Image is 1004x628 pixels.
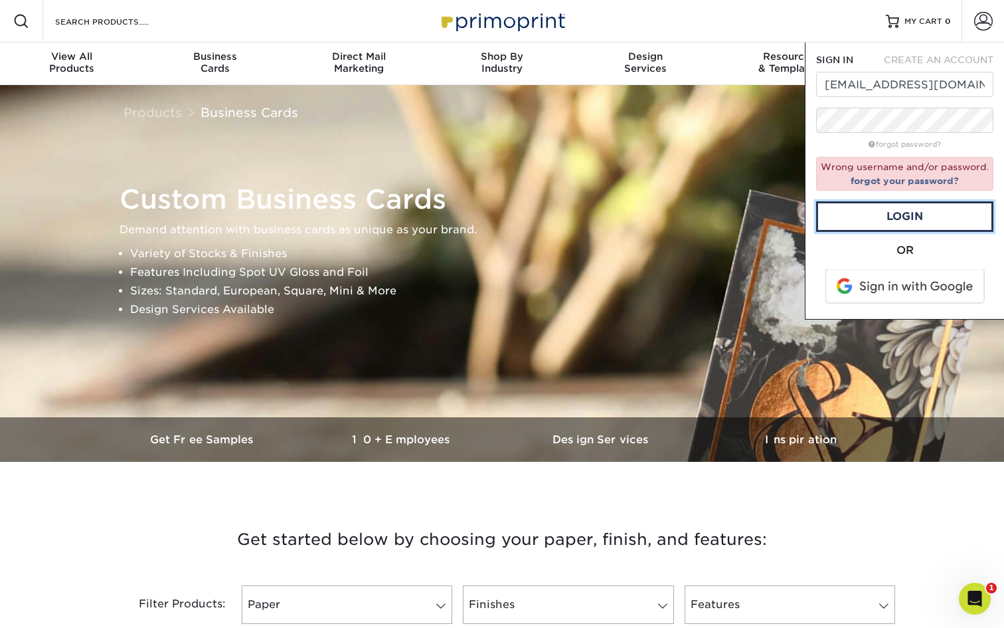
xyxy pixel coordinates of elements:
[869,140,941,149] a: forgot password?
[851,175,959,186] a: forgot your password?
[717,51,861,74] div: & Templates
[816,54,853,65] span: SIGN IN
[287,51,430,74] div: Marketing
[502,433,701,446] h3: Design Services
[3,587,113,623] iframe: Google Customer Reviews
[130,300,896,319] li: Design Services Available
[717,43,861,85] a: Resources& Templates
[130,245,896,263] li: Variety of Stocks & Finishes
[502,417,701,462] a: Design Services
[430,43,574,85] a: Shop ByIndustry
[201,105,298,120] a: Business Cards
[104,417,303,462] a: Get Free Samples
[124,105,182,120] a: Products
[701,433,900,446] h3: Inspiration
[114,510,890,570] h3: Get started below by choosing your paper, finish, and features:
[685,585,895,624] a: Features
[120,221,896,239] p: Demand attention with business cards as unique as your brand.
[816,157,993,191] div: Wrong username and/or password.
[574,51,717,62] span: Design
[120,183,896,215] h1: Custom Business Cards
[701,417,900,462] a: Inspiration
[430,51,574,74] div: Industry
[717,51,861,62] span: Resources
[130,263,896,282] li: Features Including Spot UV Gloss and Foil
[986,583,997,593] span: 1
[303,433,502,446] h3: 10+ Employees
[430,51,574,62] span: Shop By
[945,17,951,26] span: 0
[904,16,942,27] span: MY CART
[54,13,183,29] input: SEARCH PRODUCTS.....
[287,51,430,62] span: Direct Mail
[436,7,568,35] img: Primoprint
[816,243,993,259] div: OR
[574,43,717,85] a: DesignServices
[816,72,993,97] input: Email
[287,43,430,85] a: Direct MailMarketing
[130,282,896,300] li: Sizes: Standard, European, Square, Mini & More
[143,43,287,85] a: BusinessCards
[574,51,717,74] div: Services
[143,51,287,74] div: Cards
[303,417,502,462] a: 10+ Employees
[143,51,287,62] span: Business
[959,583,991,615] iframe: Intercom live chat
[104,585,236,624] div: Filter Products:
[884,54,993,65] span: CREATE AN ACCOUNT
[463,585,673,624] a: Finishes
[104,433,303,446] h3: Get Free Samples
[816,201,993,232] a: Login
[242,585,452,624] a: Paper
